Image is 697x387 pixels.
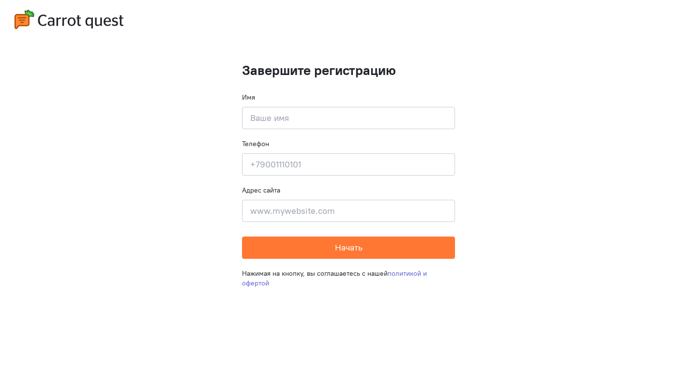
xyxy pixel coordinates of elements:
input: +79001110101 [242,153,455,176]
h1: Завершите регистрацию [242,63,455,78]
a: политикой и офертой [242,269,427,287]
input: www.mywebsite.com [242,200,455,222]
label: Телефон [242,139,269,149]
button: Начать [242,237,455,259]
div: Нажимая на кнопку, вы соглашаетесь с нашей [242,259,455,298]
label: Адрес сайта [242,185,280,195]
input: Ваше имя [242,107,455,129]
label: Имя [242,92,255,102]
span: Начать [335,242,363,253]
img: carrot-quest-logo.svg [15,10,123,29]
